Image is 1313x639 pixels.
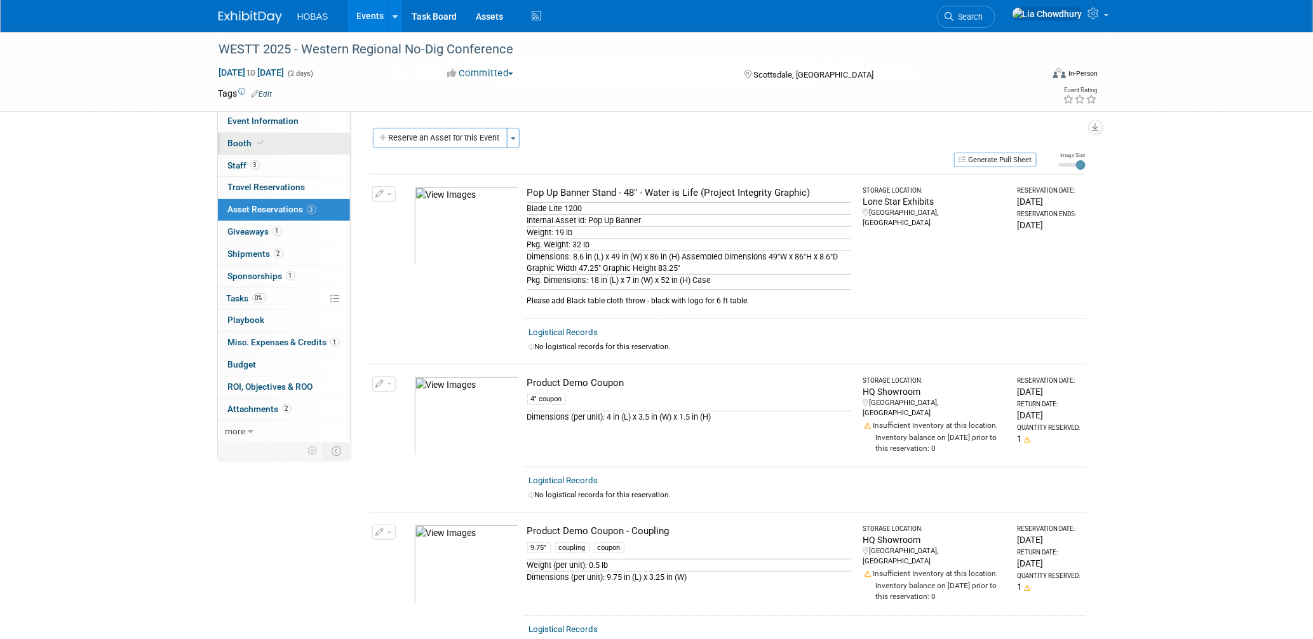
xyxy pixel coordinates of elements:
div: Event Format [967,66,1098,85]
span: Budget [228,359,257,369]
div: [DATE] [1017,533,1080,546]
div: Pkg. Weight: 32 lb [527,238,852,251]
div: Dimensions (per unit): 9.75 in (L) x 3.25 in (W) [527,571,852,583]
a: Tasks0% [218,288,350,310]
div: Insufficient Inventory at this location. [863,418,1006,431]
div: Insufficient Inventory at this location. [863,567,1006,579]
span: Giveaways [228,226,282,237]
div: [DATE] [1017,557,1080,570]
span: 1 [330,338,340,347]
div: [DATE] [1017,385,1080,398]
div: 4" coupon [527,394,566,405]
div: Image Size [1059,151,1086,159]
td: Toggle Event Tabs [324,443,350,459]
span: Misc. Expenses & Credits [228,337,340,347]
div: HQ Showroom [863,533,1006,546]
span: Booth [228,138,267,148]
a: Search [937,6,995,28]
div: [DATE] [1017,409,1080,422]
div: Storage Location: [863,186,1006,195]
span: 1 [286,271,295,280]
div: [GEOGRAPHIC_DATA], [GEOGRAPHIC_DATA] [863,546,1006,567]
span: Asset Reservations [228,204,316,214]
span: 0% [252,293,266,303]
div: Inventory balance on [DATE] prior to this reservation: 0 [863,431,1006,454]
div: Reservation Date: [1017,376,1080,385]
div: Event Rating [1063,87,1097,93]
span: Shipments [228,249,283,259]
span: (2 days) [287,69,314,78]
button: Committed [443,67,518,80]
a: Staff3 [218,155,350,177]
div: Product Demo Coupon - Coupling [527,525,852,538]
span: Tasks [227,293,266,303]
div: coupon [594,542,624,554]
img: View Images [414,186,519,266]
a: Logistical Records [529,476,598,485]
a: Misc. Expenses & Credits1 [218,332,350,354]
div: HQ Showroom [863,385,1006,398]
img: View Images [414,525,519,604]
img: View Images [414,376,519,456]
a: Booth [218,133,350,155]
div: Blade Lite 1200 [527,202,852,214]
span: more [226,426,246,436]
div: Quantity Reserved: [1017,572,1080,581]
div: [DATE] [1017,195,1080,208]
img: ExhibitDay [219,11,282,24]
img: Format-Inperson.png [1053,68,1066,78]
div: No logistical records for this reservation. [529,490,1081,500]
div: 9.75" [527,542,551,554]
div: Internal Asset Id: Pop Up Banner [527,214,852,226]
div: Weight (per unit): 0.5 lb [527,559,852,571]
div: Product Demo Coupon [527,376,852,390]
td: Personalize Event Tab Strip [302,443,325,459]
span: Attachments [228,404,292,414]
div: WESTT 2025 - Western Regional No-Dig Conference [215,38,1023,61]
a: Travel Reservations [218,177,350,198]
div: Pkg. Dimensions: 18 in (L) x 7 in (W) x 52 in (H) Case [527,274,852,286]
span: Playbook [228,315,265,325]
a: Sponsorships1 [218,266,350,287]
div: [DATE] [1017,219,1080,231]
span: Search [954,12,983,22]
div: Dimensions: 8.6 in (L) x 49 in (W) x 86 in (H) Assembled Dimensions 49"W x 86"H x 8.6"D Graphic W... [527,251,852,274]
div: Weight: 19 lb [527,226,852,238]
span: Scottsdale, [GEOGRAPHIC_DATA] [753,70,873,79]
div: [GEOGRAPHIC_DATA], [GEOGRAPHIC_DATA] [863,398,1006,418]
span: 2 [274,249,283,258]
div: Please add Black table cloth throw - black with logo for 6 ft table. [527,289,852,306]
span: Sponsorships [228,271,295,281]
div: Dimensions (per unit): 4 in (L) x 3.5 in (W) x 1.5 in (H) [527,411,852,423]
a: ROI, Objectives & ROO [218,376,350,398]
a: Budget [218,354,350,376]
span: ROI, Objectives & ROO [228,381,313,392]
div: Reservation Date: [1017,525,1080,533]
div: coupling [555,542,589,554]
span: 3 [250,160,260,170]
span: Event Information [228,116,299,126]
div: Lone Star Exhibits [863,195,1006,208]
span: 3 [307,205,316,214]
div: Pop Up Banner Stand - 48" - Water is Life (Project Integrity Graphic) [527,186,852,200]
div: Return Date: [1017,548,1080,557]
div: [GEOGRAPHIC_DATA], [GEOGRAPHIC_DATA] [863,208,1006,228]
span: Travel Reservations [228,182,306,192]
a: Playbook [218,310,350,331]
span: to [246,67,258,78]
a: more [218,421,350,443]
td: Tags [219,87,273,100]
button: Generate Pull Sheet [954,153,1037,167]
div: 1 [1017,432,1080,445]
div: Return Date: [1017,400,1080,409]
button: Reserve an Asset for this Event [373,128,508,148]
img: Lia Chowdhury [1012,7,1083,21]
a: Event Information [218,111,350,132]
div: Storage Location: [863,376,1006,385]
a: Giveaways1 [218,221,350,243]
div: 1 [1017,581,1080,593]
a: Logistical Records [529,624,598,634]
span: [DATE] [DATE] [219,67,285,78]
span: HOBAS [297,11,328,22]
div: No logistical records for this reservation. [529,341,1081,352]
